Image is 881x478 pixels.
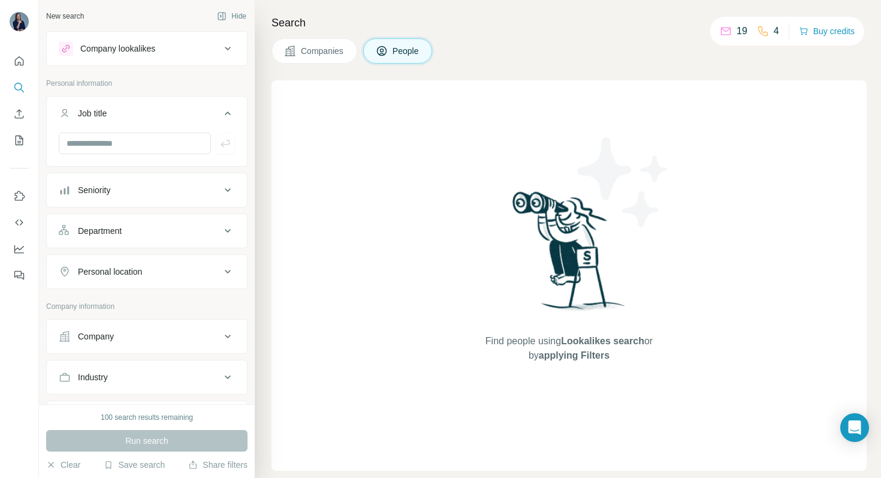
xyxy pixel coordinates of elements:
span: applying Filters [539,350,610,360]
button: Use Surfe API [10,212,29,233]
button: Job title [47,99,247,133]
button: Search [10,77,29,98]
button: My lists [10,130,29,151]
img: Avatar [10,12,29,31]
button: Hide [209,7,255,25]
button: HQ location [47,404,247,432]
button: Buy credits [799,23,855,40]
span: Find people using or by [473,334,665,363]
div: Open Intercom Messenger [840,413,869,442]
div: Industry [78,371,108,383]
button: Department [47,217,247,245]
span: Lookalikes search [561,336,644,346]
div: Seniority [78,184,110,196]
button: Seniority [47,176,247,205]
button: Industry [47,363,247,392]
button: Clear [46,459,80,471]
img: Surfe Illustration - Stars [569,128,677,236]
div: Job title [78,107,107,119]
div: New search [46,11,84,22]
button: Company lookalikes [47,34,247,63]
button: Share filters [188,459,248,471]
p: Personal information [46,78,248,89]
button: Quick start [10,50,29,72]
div: 100 search results remaining [101,412,193,423]
button: Enrich CSV [10,103,29,125]
div: Personal location [78,266,142,278]
button: Use Surfe on LinkedIn [10,185,29,207]
p: Company information [46,301,248,312]
button: Personal location [47,257,247,286]
div: Company [78,330,114,342]
p: 4 [774,24,779,38]
span: People [393,45,420,57]
img: Surfe Illustration - Woman searching with binoculars [507,188,632,322]
div: Company lookalikes [80,43,155,55]
span: Companies [301,45,345,57]
h4: Search [271,14,867,31]
p: 19 [737,24,747,38]
button: Company [47,322,247,351]
button: Save search [104,459,165,471]
button: Feedback [10,264,29,286]
div: Department [78,225,122,237]
button: Dashboard [10,238,29,260]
